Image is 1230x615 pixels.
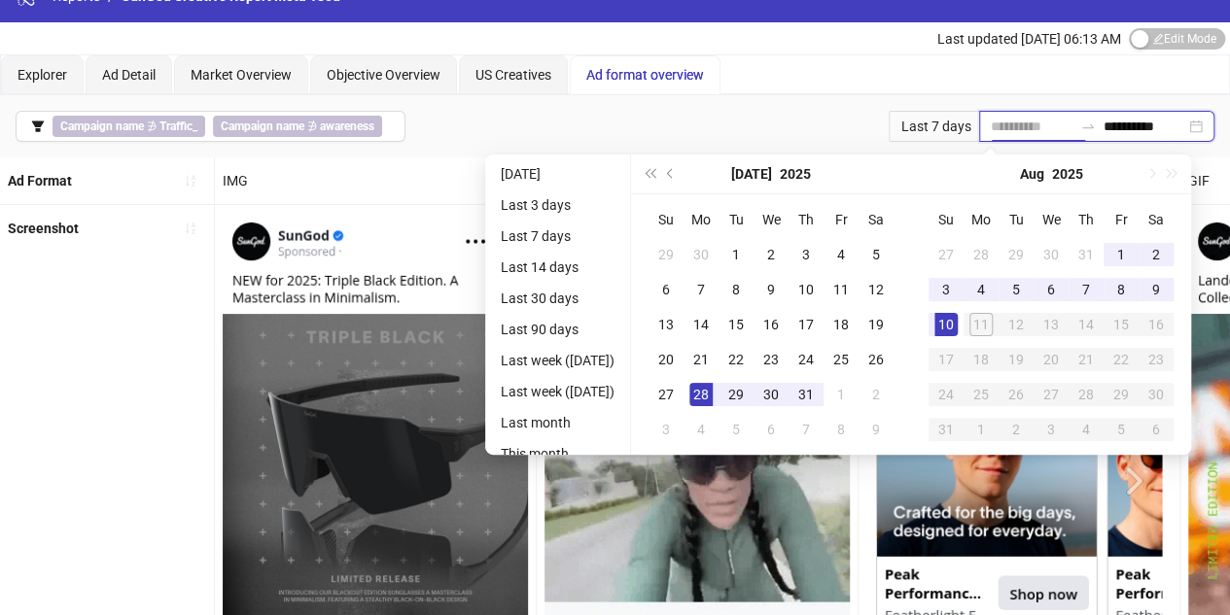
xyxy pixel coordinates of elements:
[1034,202,1069,237] th: We
[1109,418,1133,441] div: 5
[794,278,818,301] div: 10
[1139,342,1174,377] td: 2025-08-23
[1144,243,1168,266] div: 2
[654,313,678,336] div: 13
[60,120,144,133] b: Campaign name
[889,111,979,142] div: Last 7 days
[221,120,304,133] b: Campaign name
[1074,383,1098,406] div: 28
[789,342,824,377] td: 2025-07-24
[1039,278,1063,301] div: 6
[999,202,1034,237] th: Tu
[969,278,993,301] div: 4
[1069,307,1104,342] td: 2025-08-14
[649,342,684,377] td: 2025-07-20
[859,202,894,237] th: Sa
[754,377,789,412] td: 2025-07-30
[1109,243,1133,266] div: 1
[999,272,1034,307] td: 2025-08-05
[999,307,1034,342] td: 2025-08-12
[964,377,999,412] td: 2025-08-25
[689,418,713,441] div: 4
[1139,202,1174,237] th: Sa
[929,342,964,377] td: 2025-08-17
[1039,383,1063,406] div: 27
[1004,313,1028,336] div: 12
[964,272,999,307] td: 2025-08-04
[929,412,964,447] td: 2025-08-31
[649,377,684,412] td: 2025-07-27
[724,383,748,406] div: 29
[999,237,1034,272] td: 2025-07-29
[1004,243,1028,266] div: 29
[689,243,713,266] div: 30
[824,237,859,272] td: 2025-07-04
[493,442,622,465] li: This month
[1144,278,1168,301] div: 9
[864,383,888,406] div: 2
[829,313,853,336] div: 18
[649,307,684,342] td: 2025-07-13
[789,307,824,342] td: 2025-07-17
[754,237,789,272] td: 2025-07-02
[864,243,888,266] div: 5
[320,120,374,133] b: awareness
[684,307,719,342] td: 2025-07-14
[1069,412,1104,447] td: 2025-09-04
[1144,348,1168,371] div: 23
[184,222,197,235] span: sort-ascending
[964,412,999,447] td: 2025-09-01
[1004,418,1028,441] div: 2
[829,383,853,406] div: 1
[864,278,888,301] div: 12
[864,313,888,336] div: 19
[1069,237,1104,272] td: 2025-07-31
[53,116,205,137] span: ∌
[1109,383,1133,406] div: 29
[1109,348,1133,371] div: 22
[824,412,859,447] td: 2025-08-08
[934,418,958,441] div: 31
[586,67,704,83] span: Ad format overview
[754,342,789,377] td: 2025-07-23
[215,157,536,204] div: IMG
[1139,307,1174,342] td: 2025-08-16
[1034,377,1069,412] td: 2025-08-27
[493,287,622,310] li: Last 30 days
[649,412,684,447] td: 2025-08-03
[1034,237,1069,272] td: 2025-07-30
[1080,119,1096,134] span: swap-right
[1034,412,1069,447] td: 2025-09-03
[759,348,783,371] div: 23
[1039,418,1063,441] div: 3
[719,272,754,307] td: 2025-07-08
[759,278,783,301] div: 9
[8,173,72,188] b: Ad Format
[684,412,719,447] td: 2025-08-04
[1109,278,1133,301] div: 8
[1004,383,1028,406] div: 26
[929,237,964,272] td: 2025-07-27
[1080,119,1096,134] span: to
[1039,313,1063,336] div: 13
[1104,202,1139,237] th: Fr
[213,116,382,137] span: ∌
[1144,383,1168,406] div: 30
[1074,313,1098,336] div: 14
[969,383,993,406] div: 25
[654,278,678,301] div: 6
[999,377,1034,412] td: 2025-08-26
[1104,412,1139,447] td: 2025-09-05
[789,377,824,412] td: 2025-07-31
[1039,243,1063,266] div: 30
[794,418,818,441] div: 7
[1020,154,1044,193] button: Choose a month
[964,202,999,237] th: Mo
[719,237,754,272] td: 2025-07-01
[493,349,622,372] li: Last week ([DATE])
[864,418,888,441] div: 9
[824,377,859,412] td: 2025-08-01
[759,418,783,441] div: 6
[724,243,748,266] div: 1
[829,243,853,266] div: 4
